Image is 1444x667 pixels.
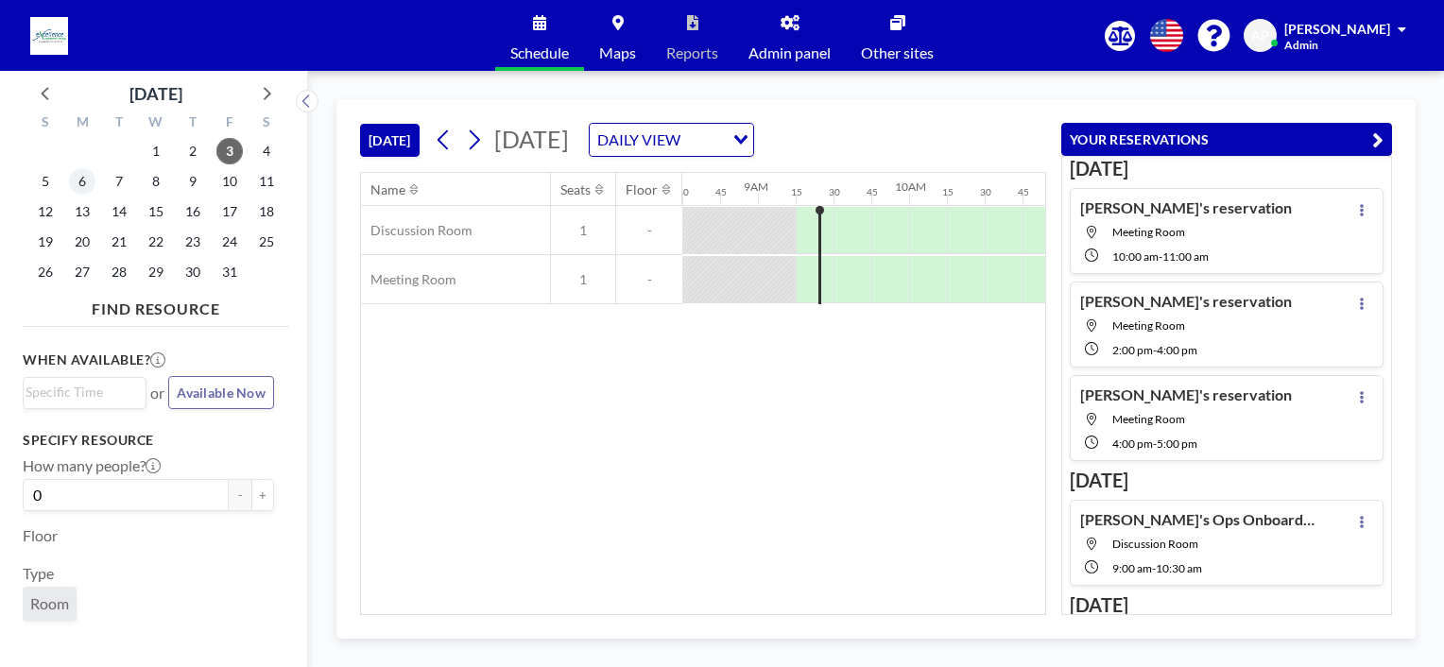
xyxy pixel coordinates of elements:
[551,271,615,288] span: 1
[106,168,132,195] span: Tuesday, October 7, 2025
[1112,225,1185,239] span: Meeting Room
[1157,343,1197,357] span: 4:00 PM
[361,222,473,239] span: Discussion Room
[1070,469,1384,492] h3: [DATE]
[748,45,831,60] span: Admin panel
[1162,249,1209,264] span: 11:00 AM
[666,45,718,60] span: Reports
[216,138,243,164] span: Friday, October 3, 2025
[1153,436,1157,451] span: -
[593,128,684,152] span: DAILY VIEW
[895,180,926,194] div: 10AM
[129,80,182,107] div: [DATE]
[1112,537,1198,551] span: Discussion Room
[229,479,251,511] button: -
[143,168,169,195] span: Wednesday, October 8, 2025
[1284,38,1318,52] span: Admin
[32,168,59,195] span: Sunday, October 5, 2025
[1157,436,1197,451] span: 5:00 PM
[1284,21,1390,37] span: [PERSON_NAME]
[23,564,54,583] label: Type
[32,229,59,255] span: Sunday, October 19, 2025
[138,111,175,136] div: W
[143,138,169,164] span: Wednesday, October 1, 2025
[180,198,206,225] span: Thursday, October 16, 2025
[69,198,95,225] span: Monday, October 13, 2025
[106,229,132,255] span: Tuesday, October 21, 2025
[23,456,161,475] label: How many people?
[253,138,280,164] span: Saturday, October 4, 2025
[1112,318,1185,333] span: Meeting Room
[1080,510,1316,529] h4: [PERSON_NAME]'s Ops Onboarding
[551,222,615,239] span: 1
[1080,198,1292,217] h4: [PERSON_NAME]'s reservation
[253,229,280,255] span: Saturday, October 25, 2025
[27,111,64,136] div: S
[560,181,591,198] div: Seats
[253,168,280,195] span: Saturday, October 11, 2025
[30,17,68,55] img: organization-logo
[168,376,274,409] button: Available Now
[248,111,284,136] div: S
[1112,436,1153,451] span: 4:00 PM
[1061,123,1392,156] button: YOUR RESERVATIONS
[1112,343,1153,357] span: 2:00 PM
[1251,27,1269,44] span: AP
[180,168,206,195] span: Thursday, October 9, 2025
[216,229,243,255] span: Friday, October 24, 2025
[101,111,138,136] div: T
[678,186,689,198] div: 30
[143,198,169,225] span: Wednesday, October 15, 2025
[23,292,289,318] h4: FIND RESOURCE
[1153,343,1157,357] span: -
[143,259,169,285] span: Wednesday, October 29, 2025
[616,222,682,239] span: -
[150,384,164,402] span: or
[1152,561,1156,575] span: -
[106,198,132,225] span: Tuesday, October 14, 2025
[24,378,146,406] div: Search for option
[980,186,991,198] div: 30
[1159,249,1162,264] span: -
[861,45,934,60] span: Other sites
[360,124,420,157] button: [DATE]
[32,198,59,225] span: Sunday, October 12, 2025
[744,180,768,194] div: 9AM
[174,111,211,136] div: T
[1112,412,1185,426] span: Meeting Room
[216,168,243,195] span: Friday, October 10, 2025
[26,382,135,402] input: Search for option
[616,271,682,288] span: -
[30,594,69,612] span: Room
[599,45,636,60] span: Maps
[1080,385,1292,404] h4: [PERSON_NAME]'s reservation
[69,229,95,255] span: Monday, October 20, 2025
[715,186,727,198] div: 45
[180,229,206,255] span: Thursday, October 23, 2025
[23,526,58,545] label: Floor
[626,181,658,198] div: Floor
[942,186,954,198] div: 15
[1112,561,1152,575] span: 9:00 AM
[829,186,840,198] div: 30
[494,125,569,153] span: [DATE]
[1070,157,1384,180] h3: [DATE]
[211,111,248,136] div: F
[253,198,280,225] span: Saturday, October 18, 2025
[510,45,569,60] span: Schedule
[216,259,243,285] span: Friday, October 31, 2025
[1070,593,1384,617] h3: [DATE]
[867,186,878,198] div: 45
[106,259,132,285] span: Tuesday, October 28, 2025
[216,198,243,225] span: Friday, October 17, 2025
[180,138,206,164] span: Thursday, October 2, 2025
[180,259,206,285] span: Thursday, October 30, 2025
[1112,249,1159,264] span: 10:00 AM
[64,111,101,136] div: M
[32,259,59,285] span: Sunday, October 26, 2025
[686,128,722,152] input: Search for option
[1080,292,1292,311] h4: [PERSON_NAME]'s reservation
[23,432,274,449] h3: Specify resource
[1156,561,1202,575] span: 10:30 AM
[791,186,802,198] div: 15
